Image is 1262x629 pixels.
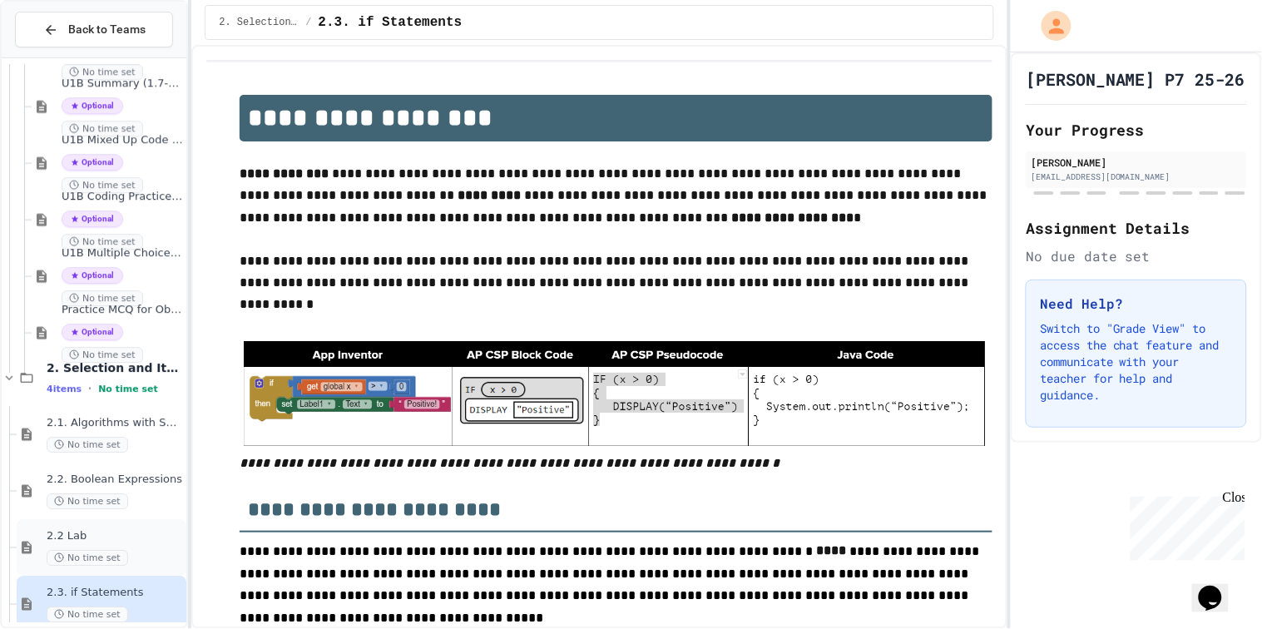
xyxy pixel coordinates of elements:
span: Back to Teams [68,21,146,38]
span: U1B Summary (1.7-1.15) [62,77,183,91]
span: No time set [62,347,143,363]
span: U1B Coding Practice(1.7-1.15) [62,190,183,204]
span: 2. Selection and Iteration [219,16,299,29]
span: 2.3. if Statements [319,12,463,32]
span: No time set [62,121,143,136]
h2: Your Progress [1026,118,1247,141]
span: No time set [47,437,128,453]
span: No time set [47,550,128,566]
span: No time set [62,290,143,306]
span: 2.1. Algorithms with Selection and Repetition [47,416,183,430]
div: [PERSON_NAME] [1031,155,1242,170]
span: Optional [62,210,123,227]
span: No time set [62,234,143,250]
h3: Need Help? [1040,294,1233,314]
p: Switch to "Grade View" to access the chat feature and communicate with your teacher for help and ... [1040,320,1233,404]
span: / [305,16,311,29]
div: No due date set [1026,246,1247,266]
span: Optional [62,324,123,340]
iframe: chat widget [1124,490,1245,561]
span: 2.2. Boolean Expressions [47,473,183,487]
span: Optional [62,154,123,171]
span: 2. Selection and Iteration [47,360,183,375]
div: Chat with us now!Close [7,7,115,106]
iframe: chat widget [1192,562,1245,612]
span: No time set [47,493,128,509]
h2: Assignment Details [1026,216,1247,240]
span: Optional [62,267,123,284]
span: No time set [62,177,143,193]
span: • [88,382,92,395]
span: 2.3. if Statements [47,586,183,600]
h1: [PERSON_NAME] P7 25-26 [1026,67,1245,91]
span: U1B Multiple Choice Exercises(1.9-1.15) [62,246,183,260]
span: 4 items [47,384,82,394]
div: My Account [1024,7,1076,45]
span: Optional [62,97,123,114]
span: No time set [47,607,128,622]
button: Back to Teams [15,12,173,47]
span: U1B Mixed Up Code Practice 1b (1.7-1.15) [62,133,183,147]
div: [EMAIL_ADDRESS][DOMAIN_NAME] [1031,171,1242,183]
span: No time set [98,384,158,394]
span: Practice MCQ for Objects (1.12-1.14) [62,303,183,317]
span: 2.2 Lab [47,529,183,543]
